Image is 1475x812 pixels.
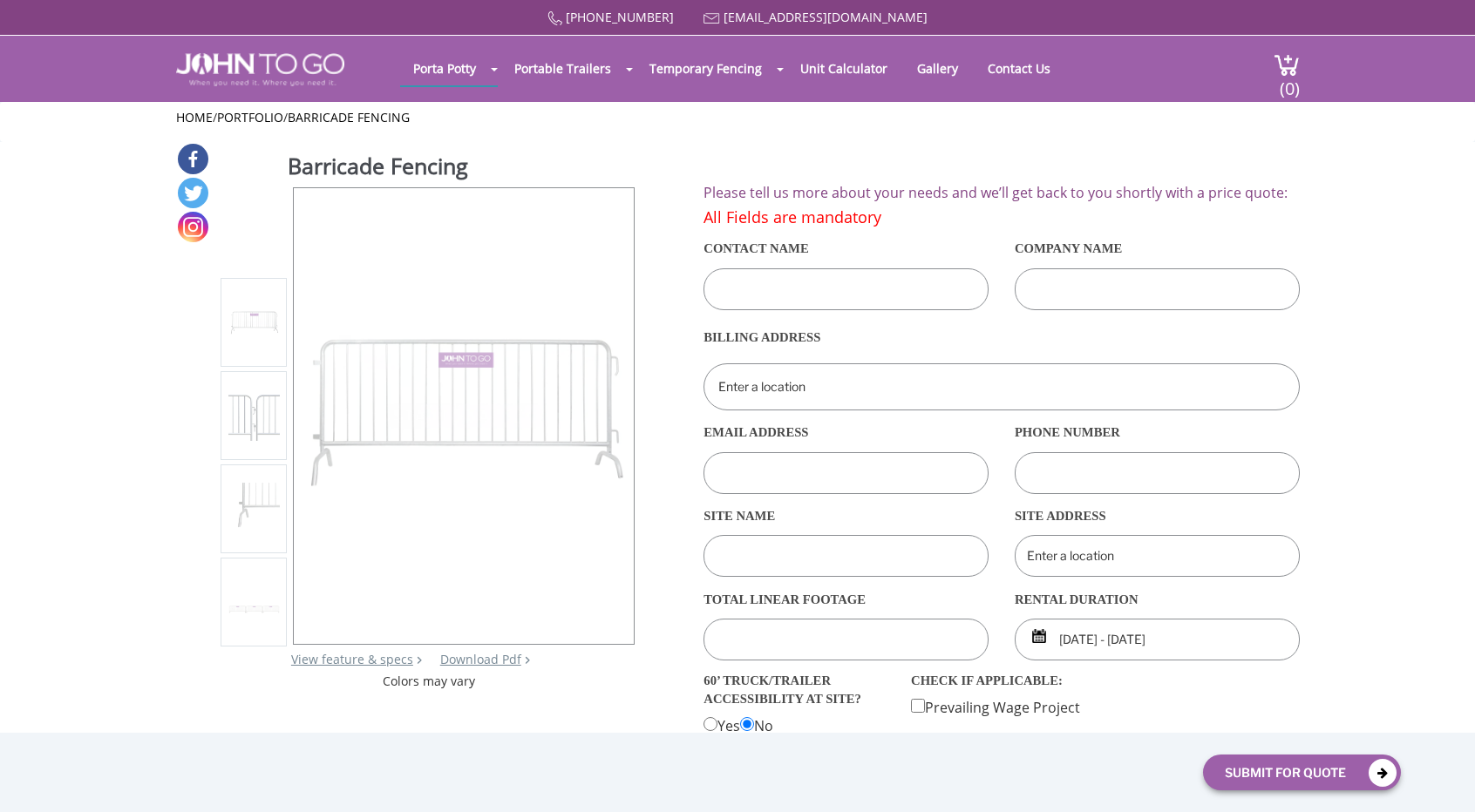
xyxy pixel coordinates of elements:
a: Temporary Fencing [636,51,775,85]
a: Download Pdf [440,651,521,667]
a: Portable Trailers [501,51,624,85]
img: Product [228,606,280,614]
h1: Barricade Fencing [288,151,636,186]
img: Mail [704,13,720,24]
div: Prevailing Wage Project Union Job Tax Exempt/No Tax [898,668,1105,797]
label: Total linear footage [704,585,989,614]
a: Twitter [178,178,208,208]
a: Porta Potty [400,51,489,85]
button: Submit For Quote [1203,754,1401,790]
img: Product [294,302,635,529]
img: Call [547,11,562,26]
label: Site Name [704,501,989,531]
a: Facebook [178,144,208,174]
button: Live Chat [1405,742,1475,812]
div: Colors may vary [221,673,636,690]
a: [PHONE_NUMBER] [566,9,674,25]
label: 60’ TRUCK/TRAILER ACCESSIBILITY AT SITE? [704,668,885,712]
h2: Please tell us more about your needs and we’ll get back to you shortly with a price quote: [704,186,1299,201]
label: Contact Name [704,234,989,264]
img: JOHN to go [176,53,344,86]
img: Product [228,306,280,340]
ul: / / [176,109,1300,126]
label: Billing Address [704,317,1299,359]
input: Enter a location [1015,535,1300,577]
img: cart a [1274,53,1300,77]
span: (0) [1279,63,1300,100]
a: Gallery [904,51,971,85]
input: Start date | End date [1015,619,1300,660]
label: Site Address [1015,501,1300,531]
input: Enter a location [704,363,1299,410]
label: Email Address [704,418,989,448]
img: Product [228,483,280,534]
img: right arrow icon [417,656,422,664]
a: Unit Calculator [787,51,901,85]
a: Contact Us [975,51,1064,85]
a: Barricade Fencing [288,109,410,125]
label: check if applicable: [911,668,1092,694]
a: Home [176,109,213,125]
a: Instagram [178,212,208,242]
img: chevron.png [525,656,530,664]
label: Phone Number [1015,418,1300,448]
a: View feature & specs [291,651,413,667]
a: [EMAIL_ADDRESS][DOMAIN_NAME] [724,9,928,25]
label: rental duration [1015,585,1300,614]
h4: All Fields are mandatory [704,209,1299,227]
img: Product [228,389,280,441]
a: Portfolio [217,109,283,125]
label: Company Name [1015,234,1300,264]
